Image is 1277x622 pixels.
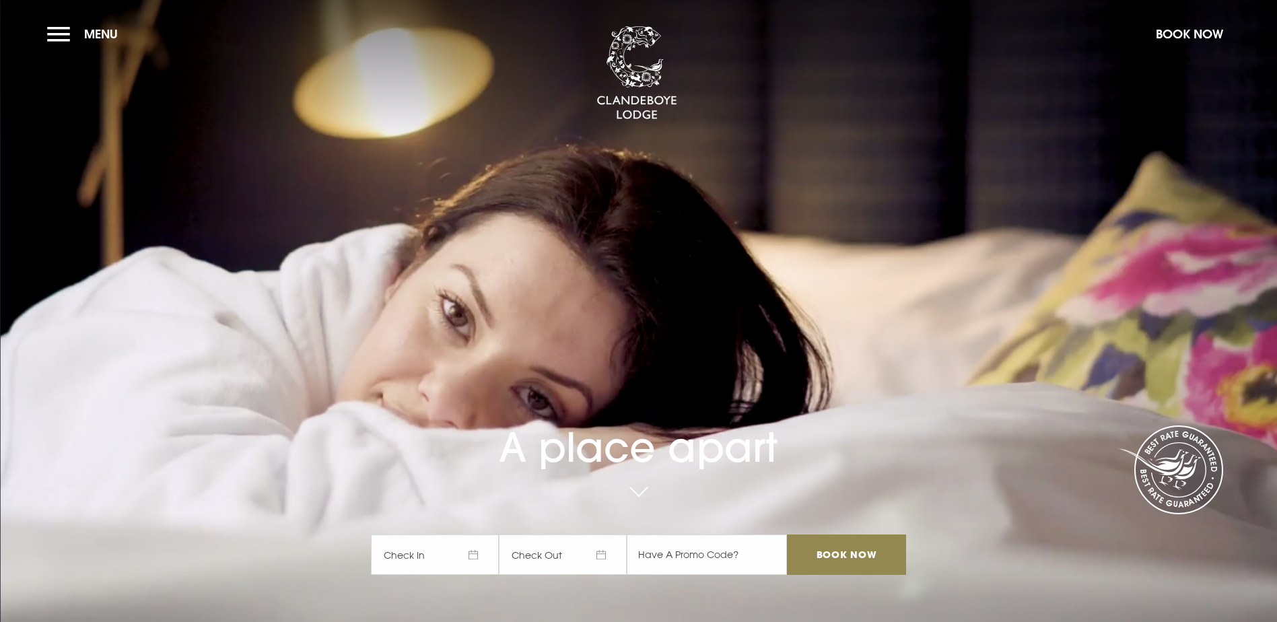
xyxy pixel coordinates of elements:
[84,26,118,42] span: Menu
[371,534,499,575] span: Check In
[627,534,787,575] input: Have A Promo Code?
[371,386,905,471] h1: A place apart
[787,534,905,575] input: Book Now
[596,26,677,120] img: Clandeboye Lodge
[499,534,627,575] span: Check Out
[47,20,125,48] button: Menu
[1149,20,1230,48] button: Book Now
